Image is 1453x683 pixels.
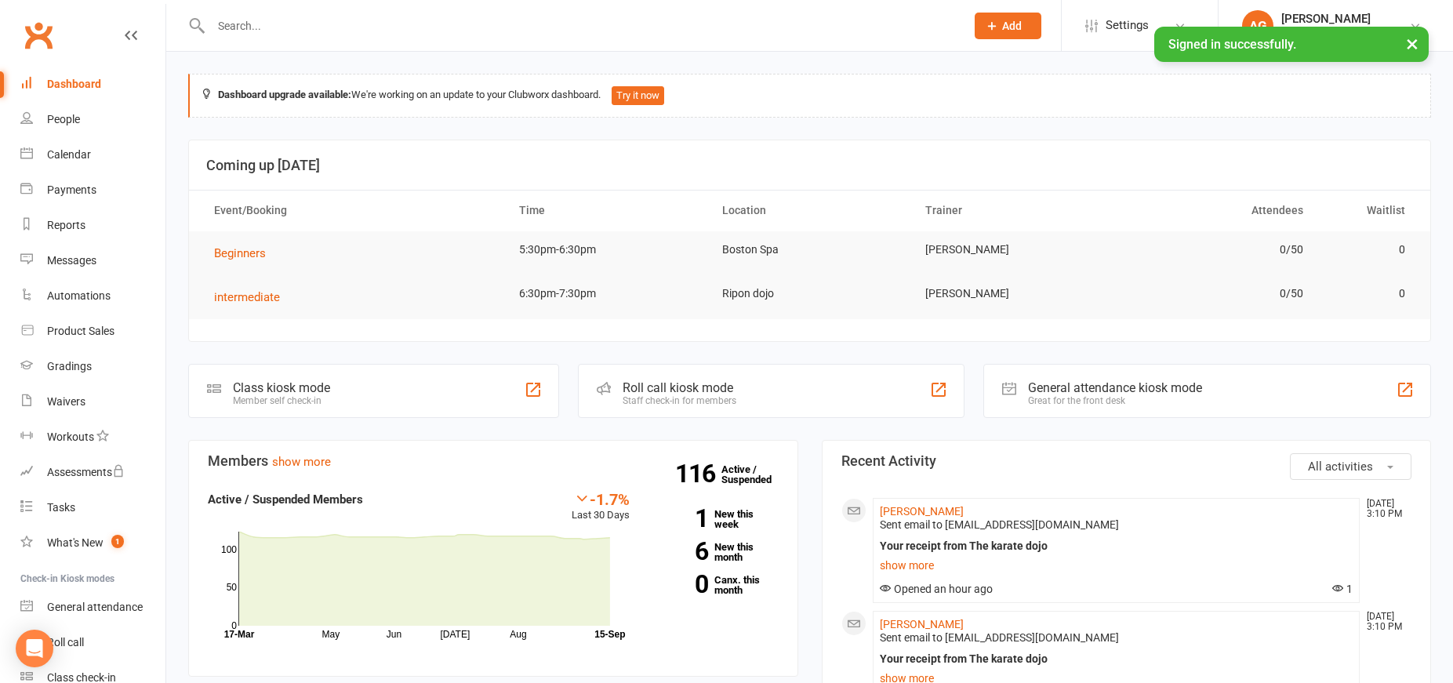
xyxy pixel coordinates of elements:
[20,314,165,349] a: Product Sales
[20,490,165,525] a: Tasks
[47,78,101,90] div: Dashboard
[47,431,94,443] div: Workouts
[200,191,505,231] th: Event/Booking
[208,492,363,507] strong: Active / Suspended Members
[47,289,111,302] div: Automations
[20,525,165,561] a: What's New1
[911,231,1114,268] td: [PERSON_NAME]
[1332,583,1353,595] span: 1
[505,275,708,312] td: 6:30pm-7:30pm
[653,575,778,595] a: 0Canx. this month
[1028,395,1202,406] div: Great for the front desk
[214,244,277,263] button: Beginners
[653,507,708,530] strong: 1
[1308,460,1373,474] span: All activities
[1359,612,1411,632] time: [DATE] 3:10 PM
[841,453,1412,469] h3: Recent Activity
[20,349,165,384] a: Gradings
[623,380,736,395] div: Roll call kiosk mode
[47,536,104,549] div: What's New
[20,625,165,660] a: Roll call
[20,137,165,173] a: Calendar
[47,395,85,408] div: Waivers
[20,420,165,455] a: Workouts
[218,89,351,100] strong: Dashboard upgrade available:
[47,325,114,337] div: Product Sales
[880,618,964,630] a: [PERSON_NAME]
[47,466,125,478] div: Assessments
[505,231,708,268] td: 5:30pm-6:30pm
[20,102,165,137] a: People
[708,231,911,268] td: Boston Spa
[1359,499,1411,519] time: [DATE] 3:10 PM
[47,636,84,648] div: Roll call
[20,384,165,420] a: Waivers
[47,113,80,125] div: People
[880,518,1119,531] span: Sent email to [EMAIL_ADDRESS][DOMAIN_NAME]
[1168,37,1296,52] span: Signed in successfully.
[1317,231,1419,268] td: 0
[1290,453,1411,480] button: All activities
[47,183,96,196] div: Payments
[20,278,165,314] a: Automations
[214,290,280,304] span: intermediate
[1398,27,1426,60] button: ×
[47,501,75,514] div: Tasks
[880,539,1353,553] div: Your receipt from The karate dojo
[20,243,165,278] a: Messages
[214,288,291,307] button: intermediate
[1281,12,1371,26] div: [PERSON_NAME]
[708,275,911,312] td: Ripon dojo
[47,601,143,613] div: General attendance
[208,453,779,469] h3: Members
[1317,191,1419,231] th: Waitlist
[572,490,630,524] div: Last 30 Days
[880,554,1353,576] a: show more
[653,572,708,596] strong: 0
[16,630,53,667] div: Open Intercom Messenger
[214,246,266,260] span: Beginners
[911,191,1114,231] th: Trainer
[653,539,708,563] strong: 6
[653,509,778,529] a: 1New this week
[233,395,330,406] div: Member self check-in
[1114,275,1317,312] td: 0/50
[1242,10,1273,42] div: AG
[975,13,1041,39] button: Add
[1028,380,1202,395] div: General attendance kiosk mode
[206,15,954,37] input: Search...
[612,86,664,105] button: Try it now
[880,583,993,595] span: Opened an hour ago
[623,395,736,406] div: Staff check-in for members
[20,173,165,208] a: Payments
[572,490,630,507] div: -1.7%
[721,452,790,496] a: 116Active / Suspended
[880,652,1353,666] div: Your receipt from The karate dojo
[1002,20,1022,32] span: Add
[880,631,1119,644] span: Sent email to [EMAIL_ADDRESS][DOMAIN_NAME]
[505,191,708,231] th: Time
[47,254,96,267] div: Messages
[20,455,165,490] a: Assessments
[20,67,165,102] a: Dashboard
[1114,191,1317,231] th: Attendees
[20,590,165,625] a: General attendance kiosk mode
[47,219,85,231] div: Reports
[708,191,911,231] th: Location
[272,455,331,469] a: show more
[188,74,1431,118] div: We're working on an update to your Clubworx dashboard.
[675,462,721,485] strong: 116
[47,360,92,372] div: Gradings
[111,535,124,548] span: 1
[20,208,165,243] a: Reports
[206,158,1413,173] h3: Coming up [DATE]
[19,16,58,55] a: Clubworx
[911,275,1114,312] td: [PERSON_NAME]
[653,542,778,562] a: 6New this month
[233,380,330,395] div: Class kiosk mode
[1114,231,1317,268] td: 0/50
[1281,26,1371,40] div: The karate dojo
[1106,8,1149,43] span: Settings
[47,148,91,161] div: Calendar
[1317,275,1419,312] td: 0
